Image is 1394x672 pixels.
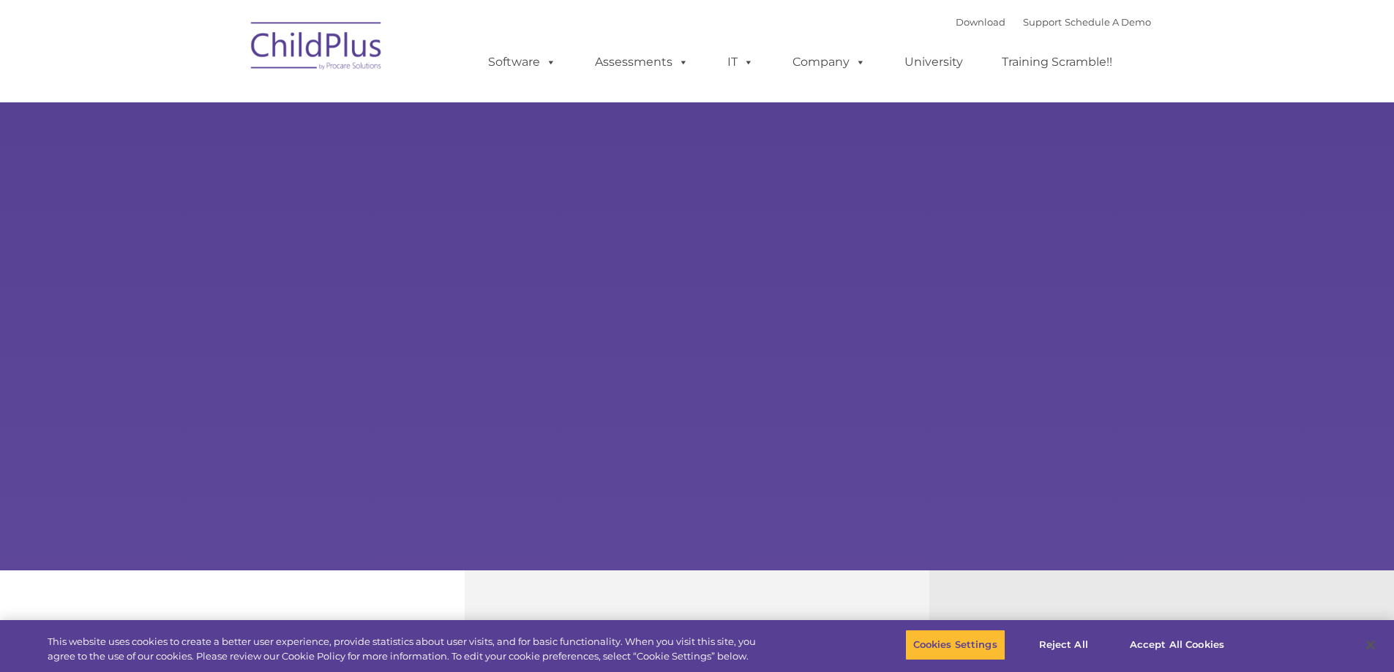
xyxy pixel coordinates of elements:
a: Schedule A Demo [1065,16,1151,28]
a: Assessments [580,48,703,77]
button: Reject All [1018,630,1109,660]
a: IT [713,48,768,77]
img: ChildPlus by Procare Solutions [244,12,390,85]
a: Company [778,48,880,77]
a: Software [473,48,571,77]
button: Cookies Settings [905,630,1005,660]
a: Support [1023,16,1062,28]
button: Accept All Cookies [1122,630,1232,660]
div: This website uses cookies to create a better user experience, provide statistics about user visit... [48,635,767,663]
font: | [956,16,1151,28]
button: Close [1354,629,1387,661]
a: Training Scramble!! [987,48,1127,77]
a: Download [956,16,1005,28]
a: University [890,48,978,77]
